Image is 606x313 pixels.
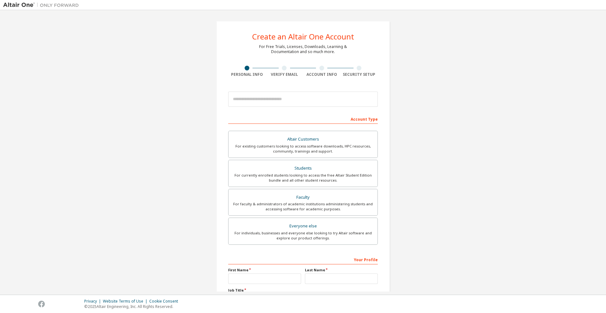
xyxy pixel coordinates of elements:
div: Verify Email [266,72,303,77]
div: Altair Customers [232,135,374,144]
img: facebook.svg [38,301,45,307]
div: For currently enrolled students looking to access the free Altair Student Edition bundle and all ... [232,173,374,183]
div: Create an Altair One Account [252,33,354,40]
label: Job Title [228,288,378,293]
label: Last Name [305,268,378,273]
div: Faculty [232,193,374,202]
div: For Free Trials, Licenses, Downloads, Learning & Documentation and so much more. [259,44,347,54]
div: Cookie Consent [149,299,182,304]
div: Privacy [84,299,103,304]
div: Personal Info [228,72,266,77]
div: Account Type [228,114,378,124]
div: Account Info [303,72,341,77]
div: Security Setup [341,72,378,77]
div: Website Terms of Use [103,299,149,304]
img: Altair One [3,2,82,8]
div: For individuals, businesses and everyone else looking to try Altair software and explore our prod... [232,231,374,241]
div: For existing customers looking to access software downloads, HPC resources, community, trainings ... [232,144,374,154]
div: For faculty & administrators of academic institutions administering students and accessing softwa... [232,202,374,212]
div: Everyone else [232,222,374,231]
div: Your Profile [228,254,378,264]
div: Students [232,164,374,173]
p: © 2025 Altair Engineering, Inc. All Rights Reserved. [84,304,182,309]
label: First Name [228,268,301,273]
